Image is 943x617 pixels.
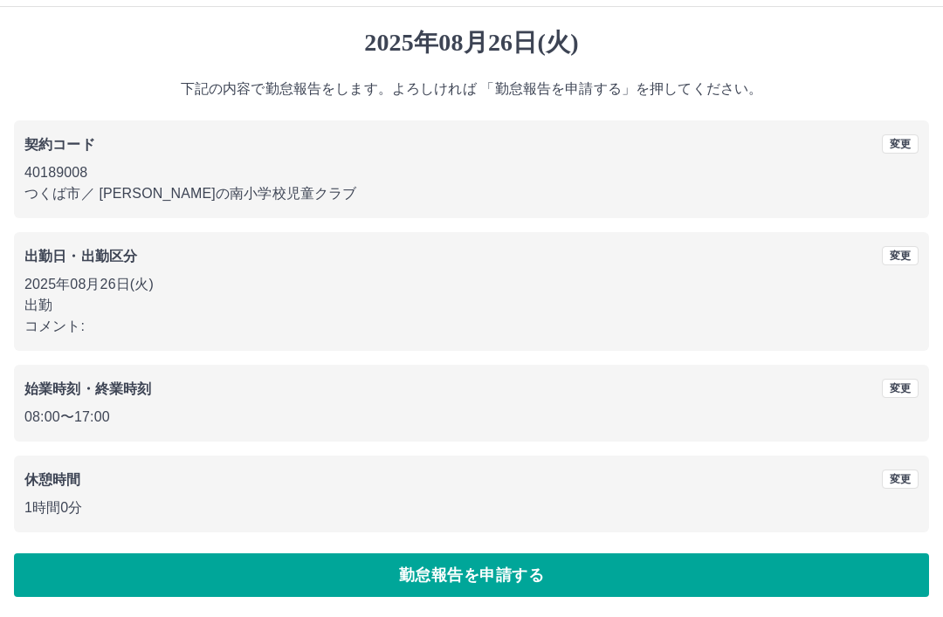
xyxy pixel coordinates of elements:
p: コメント: [24,316,919,337]
p: 出勤 [24,295,919,316]
button: 変更 [882,470,919,489]
p: 下記の内容で勤怠報告をします。よろしければ 「勤怠報告を申請する」を押してください。 [14,79,929,99]
button: 変更 [882,246,919,265]
p: 08:00 〜 17:00 [24,407,919,428]
p: 40189008 [24,162,919,183]
h1: 2025年08月26日(火) [14,28,929,58]
button: 変更 [882,134,919,154]
b: 始業時刻・終業時刻 [24,381,151,396]
b: 契約コード [24,137,95,152]
button: 変更 [882,379,919,398]
p: つくば市 ／ [PERSON_NAME]の南小学校児童クラブ [24,183,919,204]
button: 勤怠報告を申請する [14,553,929,597]
b: 休憩時間 [24,472,81,487]
b: 出勤日・出勤区分 [24,249,137,264]
p: 2025年08月26日(火) [24,274,919,295]
p: 1時間0分 [24,497,919,518]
